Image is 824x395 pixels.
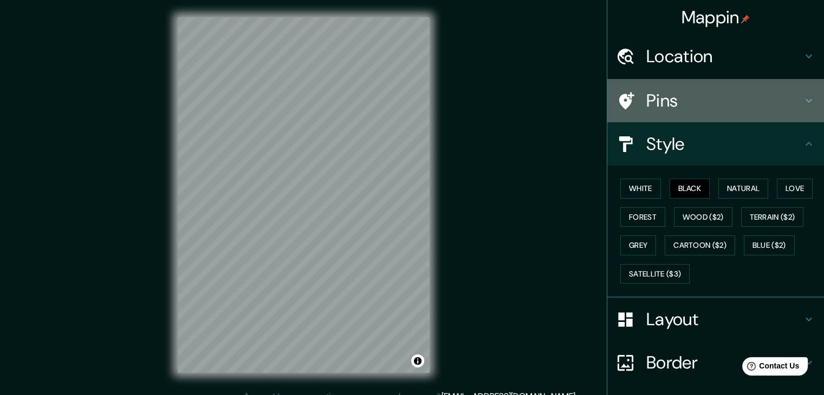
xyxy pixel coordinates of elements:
div: Pins [607,79,824,122]
button: Forest [620,207,665,227]
button: Satellite ($3) [620,264,690,284]
img: pin-icon.png [741,15,750,23]
div: Border [607,341,824,384]
button: Black [670,179,710,199]
canvas: Map [178,17,430,373]
button: Toggle attribution [411,354,424,367]
h4: Layout [646,308,802,330]
button: Cartoon ($2) [665,235,735,255]
button: Natural [718,179,768,199]
h4: Mappin [682,6,750,28]
h4: Border [646,352,802,373]
h4: Location [646,45,802,67]
h4: Style [646,133,802,155]
button: Wood ($2) [674,207,732,227]
button: White [620,179,661,199]
button: Grey [620,235,656,255]
button: Blue ($2) [744,235,795,255]
iframe: Help widget launcher [728,353,812,383]
div: Layout [607,298,824,341]
div: Location [607,35,824,78]
h4: Pins [646,90,802,111]
button: Terrain ($2) [741,207,804,227]
button: Love [777,179,813,199]
div: Style [607,122,824,166]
